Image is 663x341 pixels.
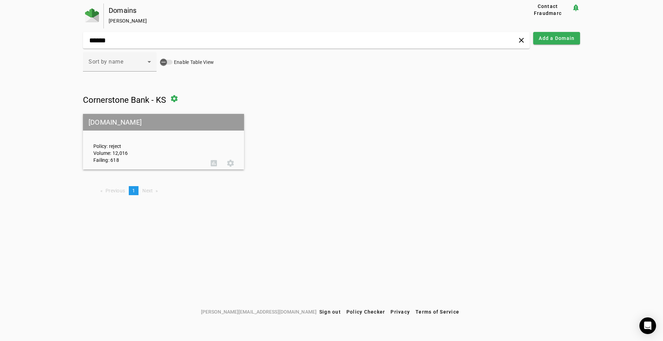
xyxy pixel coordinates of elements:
nav: Pagination [83,186,580,195]
span: Terms of Service [416,309,459,315]
span: [PERSON_NAME][EMAIL_ADDRESS][DOMAIN_NAME] [201,308,317,316]
button: Settings [222,155,239,172]
img: Fraudmarc Logo [85,8,99,22]
label: Enable Table View [173,59,214,66]
button: Sign out [317,306,344,318]
span: Privacy [391,309,410,315]
button: Add a Domain [533,32,580,44]
span: Previous [106,188,125,193]
span: Contact Fraudmarc [527,3,569,17]
div: [PERSON_NAME] [109,17,502,24]
div: Domains [109,7,502,14]
span: Policy Checker [346,309,385,315]
button: DMARC Report [205,155,222,172]
span: Sign out [319,309,341,315]
button: Contact Fraudmarc [524,3,572,16]
button: Privacy [388,306,413,318]
span: Sort by name [89,58,123,65]
span: 1 [132,188,135,193]
div: Open Intercom Messenger [639,317,656,334]
button: Policy Checker [344,306,388,318]
app-page-header: Domains [83,3,580,28]
span: Cornerstone Bank - KS [83,95,166,105]
mat-icon: notification_important [572,3,580,12]
button: Terms of Service [413,306,462,318]
div: Policy: reject Volume: 12,016 Failing: 618 [88,120,205,164]
span: Add a Domain [539,35,574,42]
span: Next [142,188,153,193]
mat-grid-tile-header: [DOMAIN_NAME] [83,114,244,131]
